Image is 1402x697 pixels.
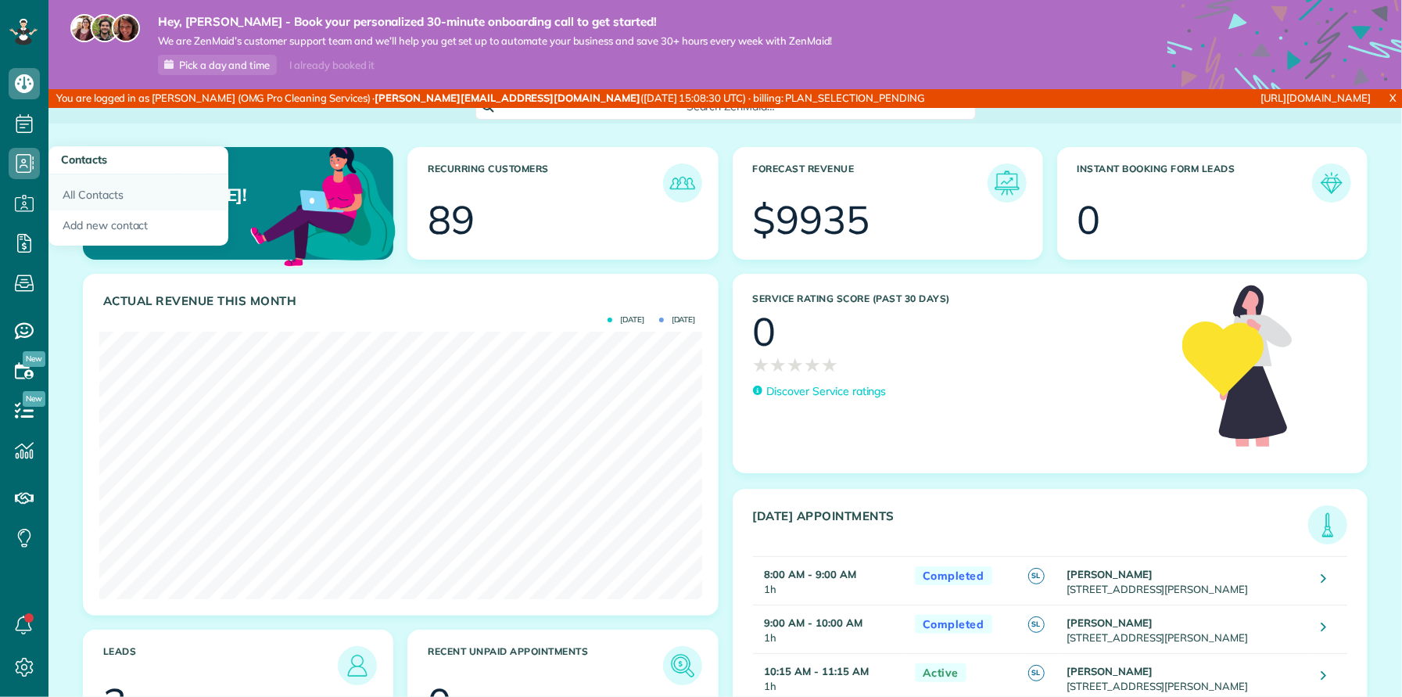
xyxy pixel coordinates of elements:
[659,316,696,324] span: [DATE]
[158,55,277,75] a: Pick a day and time
[753,293,1167,304] h3: Service Rating score (past 30 days)
[23,351,45,367] span: New
[915,663,966,683] span: Active
[753,556,908,605] td: 1h
[1316,167,1347,199] img: icon_form_leads-04211a6a04a5b2264e4ee56bc0799ec3eb69b7e499cbb523a139df1d13a81ae0.png
[769,351,787,379] span: ★
[915,566,992,586] span: Completed
[1067,568,1153,580] strong: [PERSON_NAME]
[765,665,869,677] strong: 10:15 AM - 11:15 AM
[428,646,662,685] h3: Recent unpaid appointments
[280,56,384,75] div: I already booked it
[753,351,770,379] span: ★
[767,383,887,400] p: Discover Service ratings
[48,174,228,210] a: All Contacts
[1383,89,1402,107] a: X
[753,200,870,239] div: $9935
[608,316,644,324] span: [DATE]
[753,383,887,400] a: Discover Service ratings
[158,14,833,30] strong: Hey, [PERSON_NAME] - Book your personalized 30-minute onboarding call to get started!
[821,351,838,379] span: ★
[1063,556,1310,605] td: [STREET_ADDRESS][PERSON_NAME]
[1063,605,1310,653] td: [STREET_ADDRESS][PERSON_NAME]
[91,14,119,42] img: jorge-587dff0eeaa6aab1f244e6dc62b8924c3b6ad411094392a53c71c6c4a576187d.jpg
[48,210,228,246] a: Add new contact
[753,509,1309,544] h3: [DATE] Appointments
[48,89,932,108] div: You are logged in as [PERSON_NAME] (OMG Pro Cleaning Services) · ([DATE] 15:08:30 UTC) · billing:...
[70,14,99,42] img: maria-72a9807cf96188c08ef61303f053569d2e2a8a1cde33d635c8a3ac13582a053d.jpg
[667,167,698,199] img: icon_recurring_customers-cf858462ba22bcd05b5a5880d41d6543d210077de5bb9ebc9590e49fd87d84ed.png
[991,167,1023,199] img: icon_forecast_revenue-8c13a41c7ed35a8dcfafea3cbb826a0462acb37728057bba2d056411b612bbbe.png
[61,153,107,167] span: Contacts
[667,650,698,681] img: icon_unpaid_appointments-47b8ce3997adf2238b356f14209ab4cced10bd1f174958f3ca8f1d0dd7fffeee.png
[753,605,908,653] td: 1h
[1028,568,1045,584] span: SL
[915,615,992,634] span: Completed
[765,616,862,629] strong: 9:00 AM - 10:00 AM
[375,92,640,104] strong: [PERSON_NAME][EMAIL_ADDRESS][DOMAIN_NAME]
[1261,92,1371,104] a: [URL][DOMAIN_NAME]
[1028,665,1045,681] span: SL
[1028,616,1045,633] span: SL
[787,351,804,379] span: ★
[765,568,856,580] strong: 8:00 AM - 9:00 AM
[23,391,45,407] span: New
[1067,616,1153,629] strong: [PERSON_NAME]
[1312,509,1343,541] img: icon_todays_appointments-901f7ab196bb0bea1936b74009e4eb5ffbc2d2711fa7634e0d609ed5ef32b18b.png
[342,650,373,681] img: icon_leads-1bed01f49abd5b7fead27621c3d59655bb73ed531f8eeb49469d10e621d6b896.png
[158,34,833,48] span: We are ZenMaid’s customer support team and we’ll help you get set up to automate your business an...
[112,14,140,42] img: michelle-19f622bdf1676172e81f8f8fba1fb50e276960ebfe0243fe18214015130c80e4.jpg
[428,163,662,203] h3: Recurring Customers
[103,294,702,308] h3: Actual Revenue this month
[179,59,270,71] span: Pick a day and time
[753,163,988,203] h3: Forecast Revenue
[1077,163,1312,203] h3: Instant Booking Form Leads
[804,351,821,379] span: ★
[428,200,475,239] div: 89
[1067,665,1153,677] strong: [PERSON_NAME]
[247,129,399,281] img: dashboard_welcome-42a62b7d889689a78055ac9021e634bf52bae3f8056760290aed330b23ab8690.png
[103,646,338,685] h3: Leads
[1077,200,1101,239] div: 0
[753,312,776,351] div: 0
